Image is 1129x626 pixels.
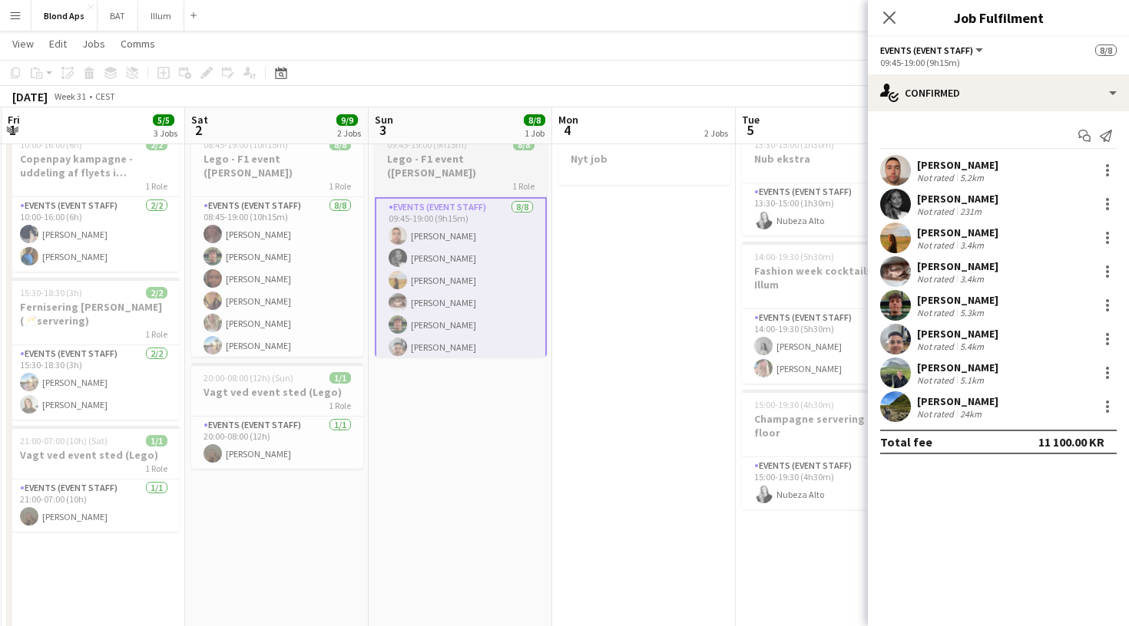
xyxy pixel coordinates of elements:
[957,206,985,217] div: 231m
[558,130,730,185] app-job-card: Nyt job
[204,139,288,150] span: 08:45-19:00 (10h15m)
[754,251,834,262] span: 14:00-19:30 (5h30m)
[191,363,363,469] app-job-card: 20:00-08:00 (12h) (Sun)1/1Vagt ved event sted (Lego)1 RoleEvents (Event Staff)1/120:00-08:00 (12h...
[6,34,40,54] a: View
[957,239,987,251] div: 3.4km
[8,152,180,180] h3: Copenpay kampagne - uddeling af flyets i [GEOGRAPHIC_DATA]
[868,8,1129,28] h3: Job Fulfilment
[375,197,547,408] app-card-role: Events (Event Staff)8/809:45-19:00 (9h15m)[PERSON_NAME][PERSON_NAME][PERSON_NAME][PERSON_NAME][PE...
[191,417,363,469] app-card-role: Events (Event Staff)1/120:00-08:00 (12h)[PERSON_NAME]
[917,158,998,172] div: [PERSON_NAME]
[513,139,535,150] span: 8/8
[191,113,208,127] span: Sat
[20,435,108,446] span: 21:00-07:00 (10h) (Sat)
[524,114,545,126] span: 8/8
[375,152,547,180] h3: Lego - F1 event ([PERSON_NAME])
[957,273,987,285] div: 3.4km
[153,114,174,126] span: 5/5
[742,152,914,166] h3: Nub ekstra
[191,130,363,357] app-job-card: 08:45-19:00 (10h15m)8/8Lego - F1 event ([PERSON_NAME])1 RoleEvents (Event Staff)8/808:45-19:00 (1...
[20,139,82,150] span: 10:00-16:00 (6h)
[704,127,728,139] div: 2 Jobs
[917,273,957,285] div: Not rated
[387,139,467,150] span: 09:45-19:00 (9h15m)
[917,374,957,386] div: Not rated
[329,180,351,192] span: 1 Role
[880,44,985,56] button: Events (Event Staff)
[917,408,957,420] div: Not rated
[20,287,82,298] span: 15:30-18:30 (3h)
[868,74,1129,111] div: Confirmed
[146,435,167,446] span: 1/1
[98,1,138,31] button: BAT
[12,89,48,104] div: [DATE]
[742,412,914,440] h3: Champagne servering - 2nd floor
[31,1,98,31] button: Blond Aps
[1095,44,1117,56] span: 8/8
[12,37,34,51] span: View
[43,34,73,54] a: Edit
[114,34,161,54] a: Comms
[138,1,184,31] button: Illum
[337,127,361,139] div: 2 Jobs
[154,127,177,139] div: 3 Jobs
[742,113,760,127] span: Tue
[742,264,914,292] h3: Fashion week cocktails - Illum
[917,341,957,352] div: Not rated
[742,242,914,384] app-job-card: 14:00-19:30 (5h30m)2/2Fashion week cocktails - Illum1 RoleEvents (Event Staff)2/214:00-19:30 (5h3...
[146,287,167,298] span: 2/2
[558,113,578,127] span: Mon
[204,372,293,384] span: 20:00-08:00 (12h) (Sun)
[917,172,957,183] div: Not rated
[917,239,957,251] div: Not rated
[957,307,987,318] div: 5.3km
[329,400,351,411] span: 1 Role
[145,463,167,474] span: 1 Role
[754,139,834,150] span: 13:30-15:00 (1h30m)
[917,192,998,206] div: [PERSON_NAME]
[917,226,998,239] div: [PERSON_NAME]
[917,259,998,273] div: [PERSON_NAME]
[191,197,363,405] app-card-role: Events (Event Staff)8/808:45-19:00 (10h15m)[PERSON_NAME][PERSON_NAME][PERSON_NAME][PERSON_NAME][P...
[957,374,987,386] div: 5.1km
[556,121,578,139] span: 4
[8,300,180,328] h3: Fernisering [PERSON_NAME] (🥂servering)
[957,341,987,352] div: 5.4km
[146,139,167,150] span: 2/2
[880,57,1117,68] div: 09:45-19:00 (9h15m)
[51,91,89,102] span: Week 31
[76,34,111,54] a: Jobs
[742,457,914,509] app-card-role: Events (Event Staff)1/115:00-19:30 (4h30m)Nubeza Alto
[525,127,545,139] div: 1 Job
[880,434,932,450] div: Total fee
[375,113,393,127] span: Sun
[189,121,208,139] span: 2
[8,448,180,462] h3: Vagt ved event sted (Lego)
[917,307,957,318] div: Not rated
[880,44,973,56] span: Events (Event Staff)
[740,121,760,139] span: 5
[917,206,957,217] div: Not rated
[49,37,67,51] span: Edit
[8,479,180,532] app-card-role: Events (Event Staff)1/121:00-07:00 (10h)[PERSON_NAME]
[8,197,180,272] app-card-role: Events (Event Staff)2/210:00-16:00 (6h)[PERSON_NAME][PERSON_NAME]
[191,152,363,180] h3: Lego - F1 event ([PERSON_NAME])
[82,37,105,51] span: Jobs
[558,152,730,166] h3: Nyt job
[957,408,985,420] div: 24km
[8,130,180,272] app-job-card: 10:00-16:00 (6h)2/2Copenpay kampagne - uddeling af flyets i [GEOGRAPHIC_DATA]1 RoleEvents (Event ...
[191,385,363,399] h3: Vagt ved event sted (Lego)
[742,390,914,509] div: 15:00-19:30 (4h30m)1/1Champagne servering - 2nd floor1 RoleEvents (Event Staff)1/115:00-19:30 (4h...
[8,426,180,532] app-job-card: 21:00-07:00 (10h) (Sat)1/1Vagt ved event sted (Lego)1 RoleEvents (Event Staff)1/121:00-07:00 (10h...
[121,37,155,51] span: Comms
[917,394,998,408] div: [PERSON_NAME]
[917,361,998,374] div: [PERSON_NAME]
[329,139,351,150] span: 8/8
[8,345,180,420] app-card-role: Events (Event Staff)2/215:30-18:30 (3h)[PERSON_NAME][PERSON_NAME]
